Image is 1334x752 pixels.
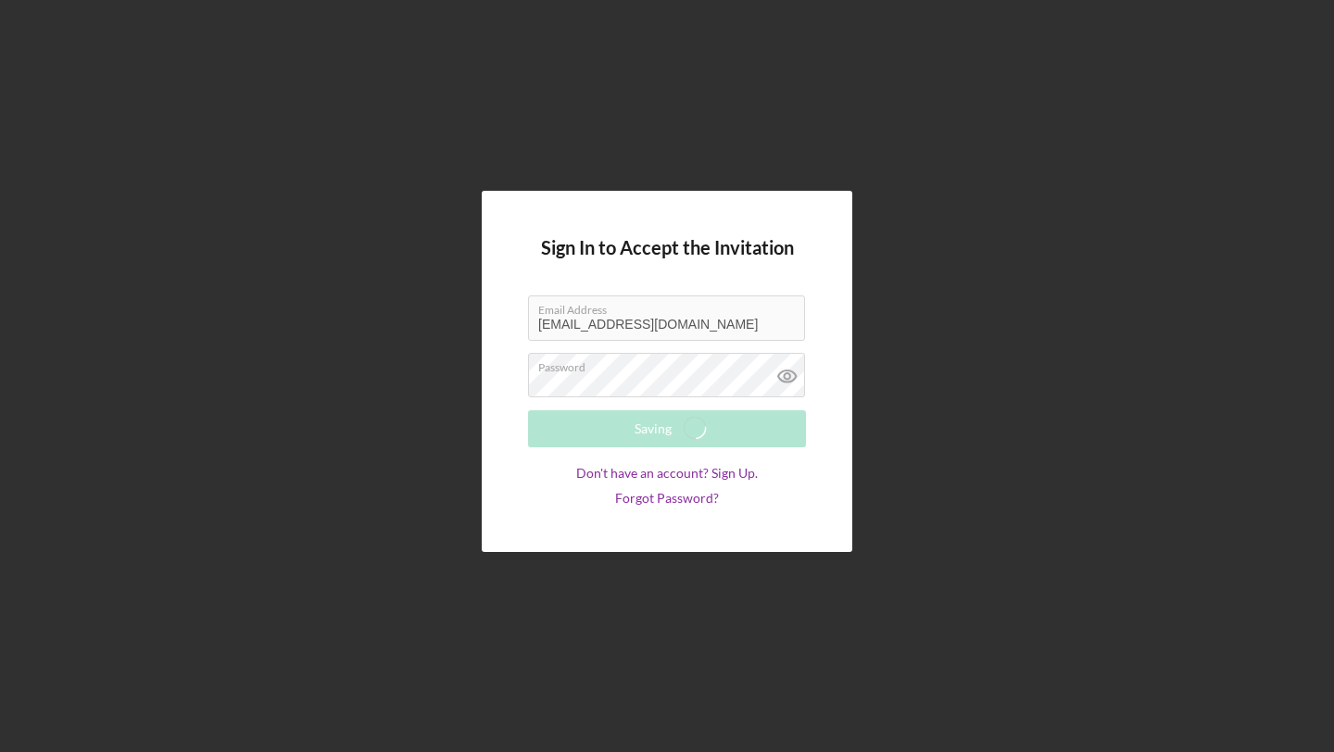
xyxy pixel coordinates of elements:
[615,491,719,506] a: Forgot Password?
[538,354,805,374] label: Password
[538,296,805,317] label: Email Address
[635,410,672,447] div: Saving
[528,410,806,447] button: Saving
[576,466,758,481] a: Don't have an account? Sign Up.
[541,237,794,258] h4: Sign In to Accept the Invitation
